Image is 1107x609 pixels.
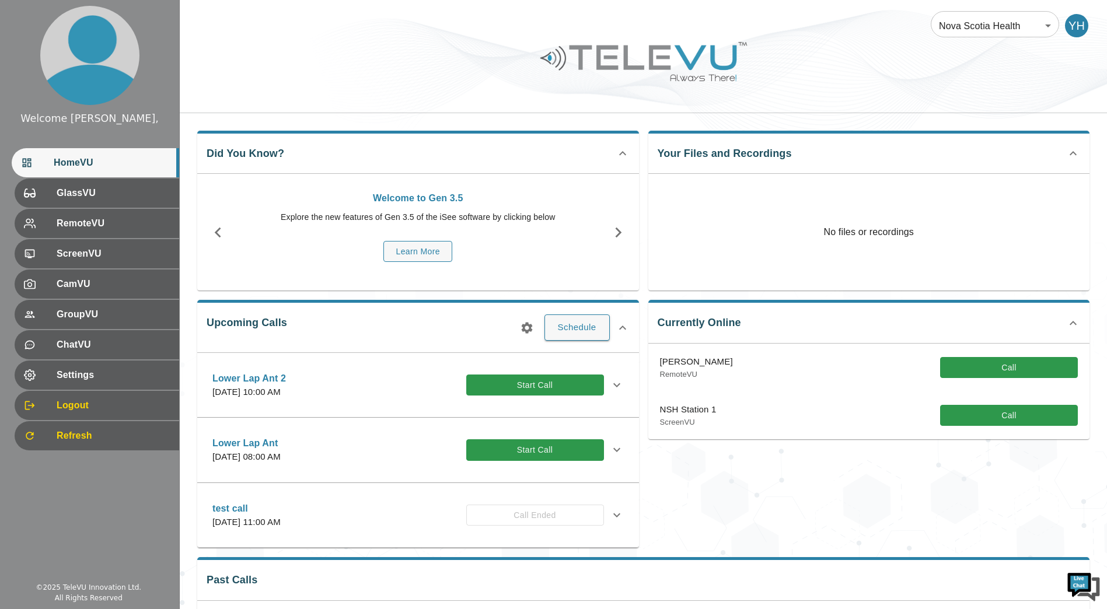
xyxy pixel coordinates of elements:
[15,360,179,390] div: Settings
[212,436,281,450] p: Lower Lap Ant
[212,372,286,386] p: Lower Lap Ant 2
[57,398,170,412] span: Logout
[648,174,1090,290] p: No files or recordings
[57,429,170,443] span: Refresh
[15,300,179,329] div: GroupVU
[1066,568,1101,603] img: Chat Widget
[660,369,733,380] p: RemoteVU
[245,191,592,205] p: Welcome to Gen 3.5
[36,582,141,593] div: © 2025 TeleVU Innovation Ltd.
[203,495,633,536] div: test call[DATE] 11:00 AMCall Ended
[40,6,139,105] img: profile.png
[57,277,170,291] span: CamVU
[12,148,179,177] div: HomeVU
[660,416,717,428] p: ScreenVU
[383,241,452,262] button: Learn More
[931,9,1059,42] div: Nova Scotia Health
[15,330,179,359] div: ChatVU
[940,405,1078,426] button: Call
[57,247,170,261] span: ScreenVU
[544,314,610,340] button: Schedule
[940,357,1078,379] button: Call
[57,338,170,352] span: ChatVU
[20,111,159,126] div: Welcome [PERSON_NAME],
[539,37,749,86] img: Logo
[203,365,633,406] div: Lower Lap Ant 2[DATE] 10:00 AMStart Call
[1065,14,1088,37] div: YH
[466,439,604,461] button: Start Call
[55,593,123,603] div: All Rights Reserved
[15,421,179,450] div: Refresh
[466,374,604,396] button: Start Call
[15,391,179,420] div: Logout
[212,516,281,529] p: [DATE] 11:00 AM
[212,386,286,399] p: [DATE] 10:00 AM
[660,403,717,416] p: NSH Station 1
[15,178,179,208] div: GlassVU
[57,307,170,321] span: GroupVU
[212,450,281,464] p: [DATE] 08:00 AM
[15,239,179,268] div: ScreenVU
[660,355,733,369] p: [PERSON_NAME]
[212,502,281,516] p: test call
[15,209,179,238] div: RemoteVU
[57,186,170,200] span: GlassVU
[203,429,633,471] div: Lower Lap Ant[DATE] 08:00 AMStart Call
[15,269,179,299] div: CamVU
[245,211,592,223] p: Explore the new features of Gen 3.5 of the iSee software by clicking below
[57,368,170,382] span: Settings
[54,156,170,170] span: HomeVU
[57,216,170,230] span: RemoteVU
